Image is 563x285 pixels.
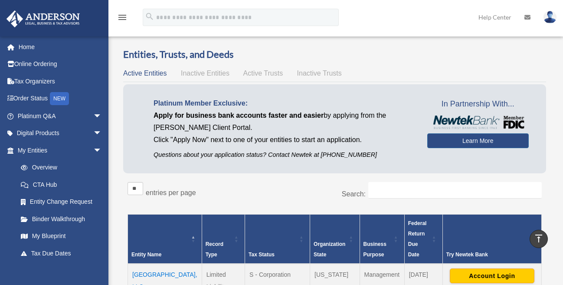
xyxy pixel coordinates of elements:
th: Entity Name: Activate to invert sorting [128,214,202,264]
span: Active Trusts [243,70,283,77]
span: Organization State [314,241,345,258]
a: Overview [12,159,106,176]
a: Home [6,38,115,56]
div: NEW [50,92,69,105]
span: Apply for business bank accounts faster and easier [154,112,324,119]
a: Entity Change Request [12,193,111,211]
span: In Partnership With... [427,97,529,111]
i: menu [117,12,128,23]
th: Business Purpose: Activate to sort [360,214,404,264]
a: Tax Organizers [6,73,115,90]
p: Platinum Member Exclusive: [154,97,414,109]
a: menu [117,15,128,23]
a: Digital Productsarrow_drop_down [6,125,115,142]
th: Tax Status: Activate to sort [245,214,310,264]
span: arrow_drop_down [93,142,111,159]
a: My Blueprint [12,228,111,245]
p: by applying from the [PERSON_NAME] Client Portal. [154,109,414,134]
a: CTA Hub [12,176,111,193]
span: arrow_drop_down [93,125,111,142]
a: Tax Due Dates [12,245,111,262]
img: Anderson Advisors Platinum Portal [4,10,82,27]
th: Organization State: Activate to sort [310,214,360,264]
i: vertical_align_top [534,233,544,244]
span: Active Entities [123,70,167,77]
h3: Entities, Trusts, and Deeds [123,48,546,61]
a: Learn More [427,133,529,148]
span: Business Purpose [363,241,386,258]
span: Tax Status [249,252,275,258]
span: Inactive Trusts [297,70,342,77]
p: Click "Apply Now" next to one of your entities to start an application. [154,134,414,146]
th: Record Type: Activate to sort [202,214,245,264]
a: Binder Walkthrough [12,210,111,228]
th: Federal Return Due Date: Activate to sort [404,214,442,264]
span: Inactive Entities [181,70,229,77]
span: arrow_drop_down [93,107,111,125]
i: search [145,12,154,21]
a: Online Ordering [6,56,115,73]
label: entries per page [146,189,196,196]
span: Record Type [206,241,223,258]
img: User Pic [543,11,556,23]
button: Account Login [450,268,534,283]
span: Entity Name [131,252,161,258]
a: Account Login [450,272,534,279]
img: NewtekBankLogoSM.png [432,116,524,129]
a: Platinum Q&Aarrow_drop_down [6,107,115,125]
span: Federal Return Due Date [408,220,427,258]
label: Search: [342,190,366,198]
a: Order StatusNEW [6,90,115,108]
div: Try Newtek Bank [446,249,528,260]
p: Questions about your application status? Contact Newtek at [PHONE_NUMBER] [154,149,414,160]
a: My Entitiesarrow_drop_down [6,142,111,159]
a: vertical_align_top [530,230,548,248]
th: Try Newtek Bank : Activate to sort [442,214,541,264]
